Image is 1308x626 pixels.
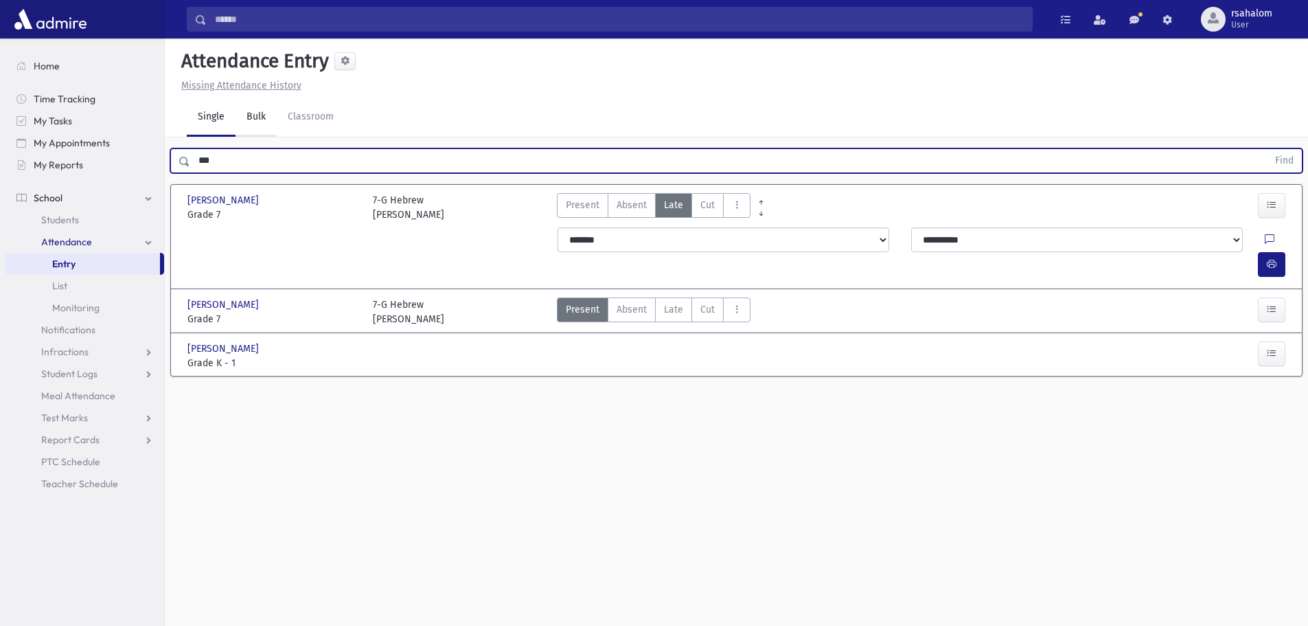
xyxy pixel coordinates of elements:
[52,258,76,270] span: Entry
[41,412,88,424] span: Test Marks
[52,280,67,292] span: List
[5,319,164,341] a: Notifications
[5,187,164,209] a: School
[5,231,164,253] a: Attendance
[34,159,83,171] span: My Reports
[187,98,236,137] a: Single
[187,342,262,356] span: [PERSON_NAME]
[5,297,164,319] a: Monitoring
[11,5,90,33] img: AdmirePro
[34,137,110,149] span: My Appointments
[236,98,277,137] a: Bulk
[187,312,359,326] span: Grade 7
[557,193,750,222] div: AttTypes
[5,132,164,154] a: My Appointments
[41,390,115,402] span: Meal Attendance
[1267,149,1302,172] button: Find
[373,298,444,326] div: 7-G Hebrew [PERSON_NAME]
[617,302,647,317] span: Absent
[1231,8,1272,19] span: rsahalom
[34,115,72,127] span: My Tasks
[373,193,444,222] div: 7-G Hebrew [PERSON_NAME]
[181,80,301,91] u: Missing Attendance History
[566,302,599,317] span: Present
[566,198,599,212] span: Present
[52,302,100,314] span: Monitoring
[5,385,164,407] a: Meal Attendance
[277,98,345,137] a: Classroom
[5,473,164,495] a: Teacher Schedule
[5,451,164,473] a: PTC Schedule
[700,302,715,317] span: Cut
[207,7,1032,32] input: Search
[5,363,164,385] a: Student Logs
[41,368,97,380] span: Student Logs
[5,407,164,429] a: Test Marks
[664,302,683,317] span: Late
[41,346,89,358] span: Infractions
[41,214,79,226] span: Students
[41,324,95,336] span: Notifications
[5,110,164,132] a: My Tasks
[617,198,647,212] span: Absent
[664,198,683,212] span: Late
[176,80,301,91] a: Missing Attendance History
[41,236,92,248] span: Attendance
[176,49,329,73] h5: Attendance Entry
[5,253,160,275] a: Entry
[41,434,100,446] span: Report Cards
[41,456,100,468] span: PTC Schedule
[5,55,164,77] a: Home
[5,154,164,176] a: My Reports
[700,198,715,212] span: Cut
[5,341,164,363] a: Infractions
[5,275,164,297] a: List
[34,93,95,105] span: Time Tracking
[1231,19,1272,30] span: User
[5,88,164,110] a: Time Tracking
[34,192,62,204] span: School
[187,356,359,370] span: Grade K - 1
[187,298,262,312] span: [PERSON_NAME]
[34,60,60,72] span: Home
[187,208,359,222] span: Grade 7
[5,429,164,451] a: Report Cards
[41,478,118,490] span: Teacher Schedule
[557,298,750,326] div: AttTypes
[5,209,164,231] a: Students
[187,193,262,208] span: [PERSON_NAME]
